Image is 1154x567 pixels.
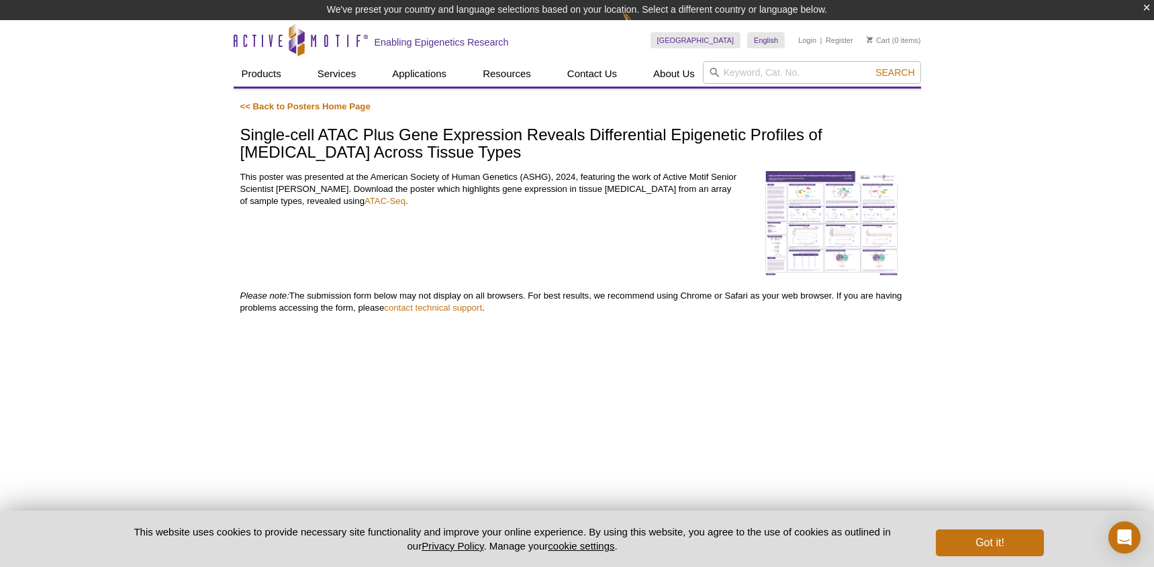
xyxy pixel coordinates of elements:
[747,32,785,48] a: English
[309,61,365,87] a: Services
[548,540,614,552] button: cookie settings
[111,525,914,553] p: This website uses cookies to provide necessary site functionality and improve your online experie...
[867,36,890,45] a: Cart
[867,36,873,43] img: Your Cart
[820,32,822,48] li: |
[622,10,658,42] img: Change Here
[240,171,738,207] p: This poster was presented at the American Society of Human Genetics (ASHG), 2024, featuring the w...
[871,66,918,79] button: Search
[764,171,898,276] img: Single-cell ATAC Plus Gene Expression Reveals Differential Epigenetic Profiles of Macrophages Acr...
[240,101,371,111] a: << Back to Posters Home Page
[651,32,741,48] a: [GEOGRAPHIC_DATA]
[703,61,921,84] input: Keyword, Cat. No.
[867,32,921,48] li: (0 items)
[936,529,1043,556] button: Got it!
[798,36,816,45] a: Login
[1108,521,1141,554] div: Open Intercom Messenger
[240,126,914,163] h1: Single-cell ATAC Plus Gene Expression Reveals Differential Epigenetic Profiles of [MEDICAL_DATA] ...
[384,303,482,313] a: contact technical support
[559,61,625,87] a: Contact Us
[875,67,914,78] span: Search
[240,291,289,301] em: Please note:
[240,290,914,314] p: The submission form below may not display on all browsers. For best results, we recommend using C...
[645,61,703,87] a: About Us
[826,36,853,45] a: Register
[384,61,454,87] a: Applications
[234,61,289,87] a: Products
[375,36,509,48] h2: Enabling Epigenetics Research
[422,540,483,552] a: Privacy Policy
[475,61,539,87] a: Resources
[365,196,405,206] a: ATAC-Seq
